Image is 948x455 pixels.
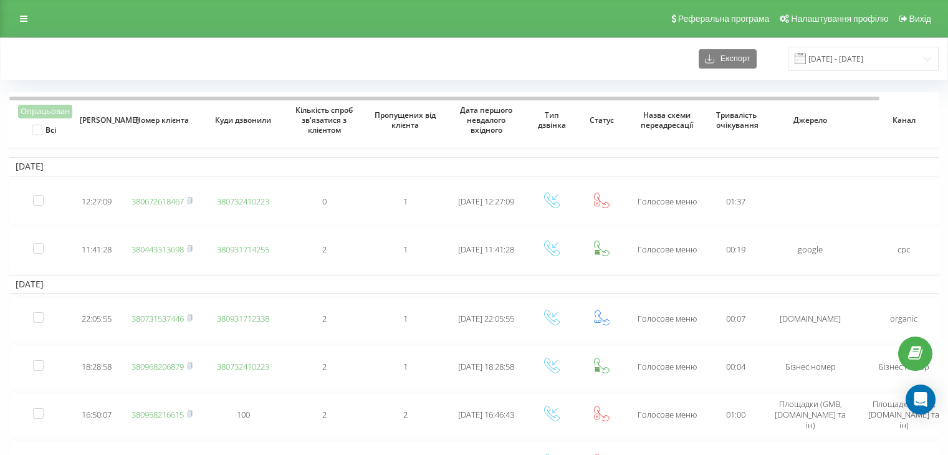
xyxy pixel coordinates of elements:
span: Назва схеми переадресації [636,110,698,130]
span: [DATE] 12:27:09 [458,196,514,207]
span: Дата першого невдалого вхідного [456,105,517,135]
td: 12:27:09 [72,179,122,224]
span: 0 [322,196,327,207]
span: Джерело [774,115,847,125]
span: 2 [403,409,408,420]
td: Голосове меню [626,179,707,224]
span: 2 [322,244,327,255]
span: 1 [403,196,408,207]
a: 380958216615 [132,409,184,420]
a: 380731537446 [132,313,184,324]
span: Вихід [909,14,931,24]
div: Open Intercom Messenger [906,385,936,414]
span: 1 [403,361,408,372]
a: 380732410223 [217,196,269,207]
span: 1 [403,244,408,255]
a: 380931712338 [217,313,269,324]
span: Статус [585,115,618,125]
span: [DATE] 11:41:28 [458,244,514,255]
a: 380672618467 [132,196,184,207]
span: Експорт [714,54,750,64]
td: 18:28:58 [72,344,122,390]
span: Тривалість очікування [716,110,755,130]
td: Площадки (GMB, [DOMAIN_NAME] та ін) [764,392,857,438]
td: google [764,227,857,272]
td: Голосове меню [626,344,707,390]
span: 2 [322,313,327,324]
td: Голосове меню [626,227,707,272]
td: 11:41:28 [72,227,122,272]
a: 380968206879 [132,361,184,372]
td: [DOMAIN_NAME] [764,296,857,342]
a: 380931714255 [217,244,269,255]
td: 00:07 [707,296,764,342]
a: 380443313698 [132,244,184,255]
span: [DATE] 16:46:43 [458,409,514,420]
span: [DATE] 22:05:55 [458,313,514,324]
span: Кількість спроб зв'язатися з клієнтом [294,105,355,135]
span: Налаштування профілю [791,14,888,24]
td: Голосове меню [626,392,707,438]
span: Пропущених від клієнта [375,110,436,130]
td: 00:19 [707,227,764,272]
label: Всі [32,125,56,135]
span: 1 [403,313,408,324]
span: Номер клієнта [132,115,193,125]
span: Реферальна програма [678,14,770,24]
span: Тип дзвінка [535,110,568,130]
span: [PERSON_NAME] [80,115,113,125]
span: Канал [868,115,941,125]
td: Голосове меню [626,296,707,342]
span: 100 [237,409,250,420]
span: [DATE] 18:28:58 [458,361,514,372]
td: Бізнес номер [764,344,857,390]
span: 2 [322,361,327,372]
td: 01:00 [707,392,764,438]
a: 380732410223 [217,361,269,372]
button: Експорт [699,49,757,69]
span: Куди дзвонили [213,115,274,125]
span: 2 [322,409,327,420]
td: 16:50:07 [72,392,122,438]
td: 00:04 [707,344,764,390]
td: 22:05:55 [72,296,122,342]
td: 01:37 [707,179,764,224]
